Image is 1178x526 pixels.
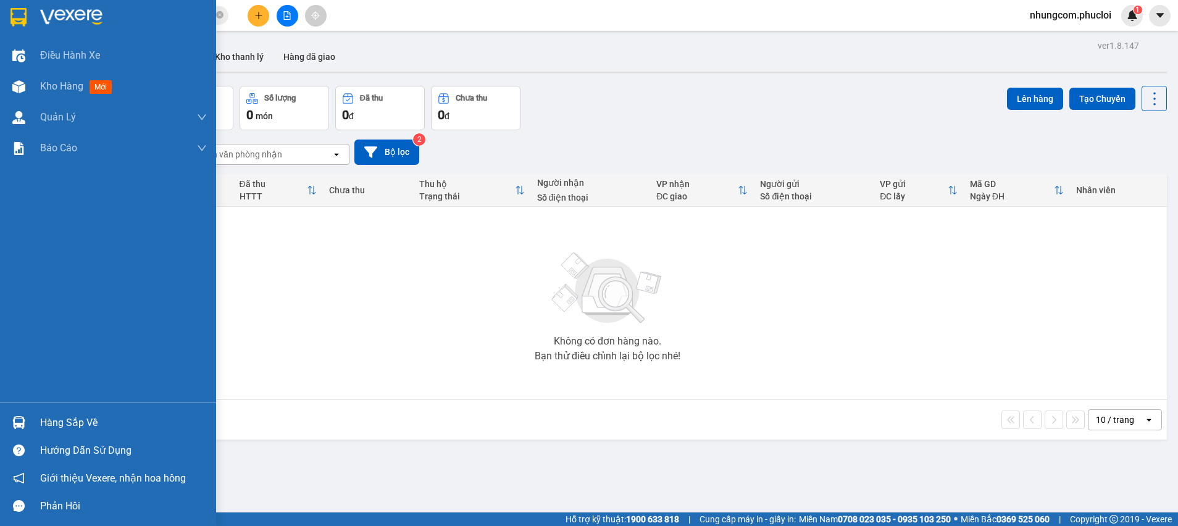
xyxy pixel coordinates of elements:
span: down [197,143,207,153]
div: VP gửi [880,179,948,189]
span: notification [13,472,25,484]
button: Chưa thu0đ [431,86,520,130]
div: Người nhận [537,178,645,188]
div: Nhân viên [1076,185,1161,195]
span: 1 [1135,6,1140,14]
button: Lên hàng [1007,88,1063,110]
strong: 0369 525 060 [996,514,1050,524]
th: Toggle SortBy [964,174,1070,207]
span: mới [90,80,112,94]
span: nhungcom.phucloi [1020,7,1121,23]
span: close-circle [216,10,223,22]
img: solution-icon [12,142,25,155]
th: Toggle SortBy [413,174,530,207]
span: close-circle [216,11,223,19]
div: Số điện thoại [537,193,645,202]
span: Báo cáo [40,140,77,156]
div: Bạn thử điều chỉnh lại bộ lọc nhé! [535,351,680,361]
span: message [13,500,25,512]
span: 0 [438,107,445,122]
span: file-add [283,11,291,20]
span: down [197,112,207,122]
span: 0 [342,107,349,122]
div: Đã thu [240,179,307,189]
span: Quản Lý [40,109,76,125]
img: warehouse-icon [12,49,25,62]
div: Hướng dẫn sử dụng [40,441,207,460]
span: Hỗ trợ kỹ thuật: [566,512,679,526]
span: aim [311,11,320,20]
span: 0 [246,107,253,122]
div: ĐC giao [656,191,738,201]
span: Miền Nam [799,512,951,526]
th: Toggle SortBy [233,174,324,207]
span: question-circle [13,445,25,456]
span: đ [445,111,449,121]
div: Đã thu [360,94,383,102]
div: ĐC lấy [880,191,948,201]
th: Toggle SortBy [650,174,754,207]
span: caret-down [1155,10,1166,21]
th: Toggle SortBy [874,174,964,207]
span: đ [349,111,354,121]
div: Không có đơn hàng nào. [554,336,661,346]
button: Bộ lọc [354,140,419,165]
div: Số lượng [264,94,296,102]
span: Miền Bắc [961,512,1050,526]
strong: 1900 633 818 [626,514,679,524]
button: caret-down [1149,5,1171,27]
img: warehouse-icon [12,80,25,93]
img: logo-vxr [10,8,27,27]
img: icon-new-feature [1127,10,1138,21]
div: Chưa thu [456,94,487,102]
button: plus [248,5,269,27]
span: | [688,512,690,526]
span: Điều hành xe [40,48,100,63]
svg: open [332,149,341,159]
span: Cung cấp máy in - giấy in: [700,512,796,526]
span: Giới thiệu Vexere, nhận hoa hồng [40,470,186,486]
div: Chưa thu [329,185,407,195]
div: Người gửi [760,179,867,189]
span: món [256,111,273,121]
button: Số lượng0món [240,86,329,130]
img: svg+xml;base64,PHN2ZyBjbGFzcz0ibGlzdC1wbHVnX19zdmciIHhtbG5zPSJodHRwOi8vd3d3LnczLm9yZy8yMDAwL3N2Zy... [546,245,669,332]
button: aim [305,5,327,27]
button: Hàng đã giao [274,42,345,72]
sup: 1 [1134,6,1142,14]
svg: open [1144,415,1154,425]
div: ver 1.8.147 [1098,39,1139,52]
span: Kho hàng [40,80,83,92]
div: Ngày ĐH [970,191,1054,201]
div: Hàng sắp về [40,414,207,432]
div: Thu hộ [419,179,514,189]
sup: 2 [413,133,425,146]
div: Phản hồi [40,497,207,516]
span: ⚪️ [954,517,958,522]
div: HTTT [240,191,307,201]
strong: 0708 023 035 - 0935 103 250 [838,514,951,524]
img: warehouse-icon [12,416,25,429]
span: copyright [1109,515,1118,524]
div: Chọn văn phòng nhận [197,148,282,161]
div: VP nhận [656,179,738,189]
div: Số điện thoại [760,191,867,201]
img: warehouse-icon [12,111,25,124]
button: Tạo Chuyến [1069,88,1135,110]
button: Kho thanh lý [205,42,274,72]
div: 10 / trang [1096,414,1134,426]
div: Mã GD [970,179,1054,189]
button: file-add [277,5,298,27]
span: plus [254,11,263,20]
div: Trạng thái [419,191,514,201]
span: | [1059,512,1061,526]
button: Đã thu0đ [335,86,425,130]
